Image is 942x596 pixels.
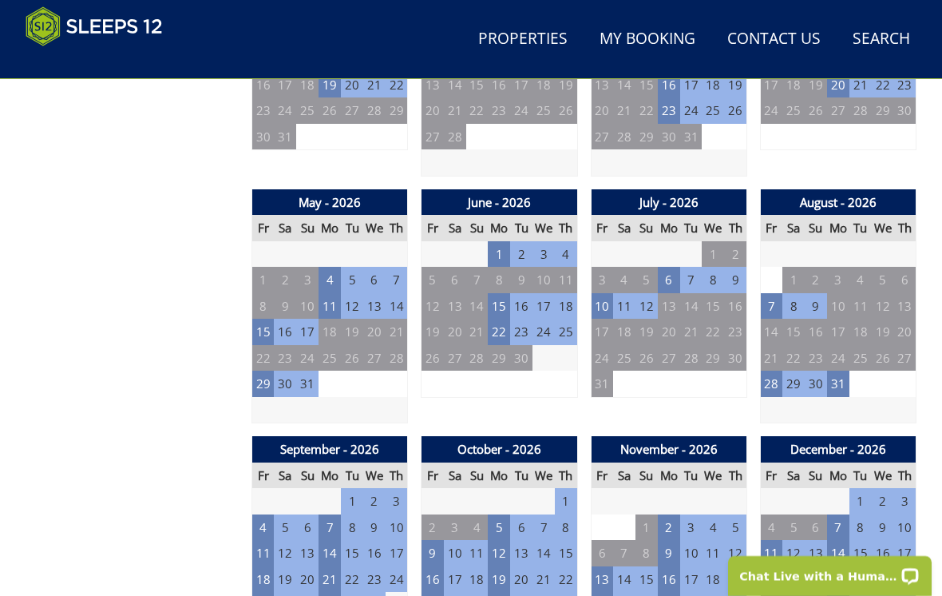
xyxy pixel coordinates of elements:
[510,345,532,372] td: 30
[680,97,703,124] td: 24
[555,319,577,345] td: 25
[422,189,577,216] th: June - 2026
[319,215,341,241] th: Mo
[782,345,805,372] td: 22
[718,546,942,596] iframe: LiveChat chat widget
[555,215,577,241] th: Th
[386,215,408,241] th: Th
[827,345,849,372] td: 24
[341,267,363,293] td: 5
[760,293,782,320] td: 7
[296,345,319,372] td: 24
[635,463,658,489] th: Su
[658,345,680,372] td: 27
[724,97,746,124] td: 26
[680,293,703,320] td: 14
[760,97,782,124] td: 24
[386,97,408,124] td: 29
[702,72,724,98] td: 18
[849,345,872,372] td: 25
[18,56,185,70] iframe: Customer reviews powered by Trustpilot
[510,72,532,98] td: 17
[872,97,894,124] td: 29
[702,515,724,541] td: 4
[341,293,363,320] td: 12
[488,72,510,98] td: 16
[319,345,341,372] td: 25
[680,267,703,293] td: 7
[702,215,724,241] th: We
[894,97,916,124] td: 30
[488,319,510,345] td: 22
[849,72,872,98] td: 21
[488,515,510,541] td: 5
[363,97,386,124] td: 28
[422,97,444,124] td: 20
[827,515,849,541] td: 7
[591,267,613,293] td: 3
[488,97,510,124] td: 23
[363,463,386,489] th: We
[591,189,746,216] th: July - 2026
[872,293,894,320] td: 12
[680,72,703,98] td: 17
[488,463,510,489] th: Mo
[341,319,363,345] td: 19
[658,72,680,98] td: 16
[849,319,872,345] td: 18
[849,515,872,541] td: 8
[827,293,849,320] td: 10
[591,72,613,98] td: 13
[805,371,827,397] td: 30
[363,540,386,566] td: 16
[782,72,805,98] td: 18
[444,72,466,98] td: 14
[724,215,746,241] th: Th
[274,293,296,320] td: 9
[724,345,746,372] td: 30
[591,345,613,372] td: 24
[532,463,555,489] th: We
[386,72,408,98] td: 22
[319,293,341,320] td: 11
[472,22,574,58] a: Properties
[444,345,466,372] td: 27
[555,241,577,268] td: 4
[422,515,444,541] td: 2
[363,515,386,541] td: 9
[635,515,658,541] td: 1
[252,515,275,541] td: 4
[296,515,319,541] td: 6
[274,124,296,150] td: 31
[296,215,319,241] th: Su
[386,345,408,372] td: 28
[488,293,510,320] td: 15
[894,345,916,372] td: 27
[760,189,916,216] th: August - 2026
[635,215,658,241] th: Su
[721,22,827,58] a: Contact Us
[386,319,408,345] td: 21
[555,97,577,124] td: 26
[422,436,577,463] th: October - 2026
[363,72,386,98] td: 21
[510,267,532,293] td: 9
[658,515,680,541] td: 2
[274,540,296,566] td: 12
[849,215,872,241] th: Tu
[252,293,275,320] td: 8
[422,463,444,489] th: Fr
[341,463,363,489] th: Tu
[252,371,275,397] td: 29
[591,436,746,463] th: November - 2026
[849,293,872,320] td: 11
[702,319,724,345] td: 22
[724,319,746,345] td: 23
[488,241,510,268] td: 1
[422,267,444,293] td: 5
[319,540,341,566] td: 14
[466,515,489,541] td: 4
[591,319,613,345] td: 17
[422,124,444,150] td: 27
[894,463,916,489] th: Th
